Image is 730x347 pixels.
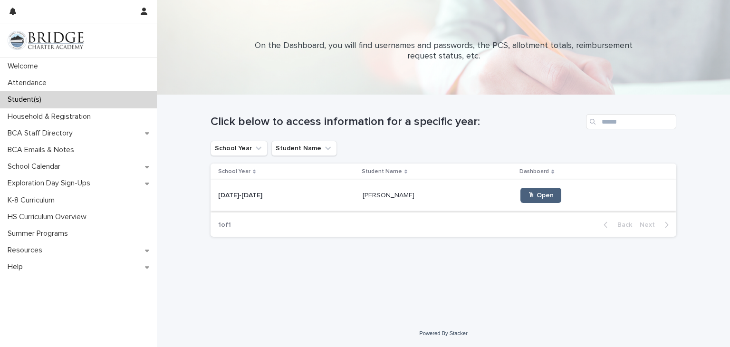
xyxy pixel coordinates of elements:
p: BCA Emails & Notes [4,145,82,154]
p: Summer Programs [4,229,76,238]
p: Dashboard [519,166,549,177]
p: Exploration Day Sign-Ups [4,179,98,188]
p: HS Curriculum Overview [4,212,94,222]
p: Student(s) [4,95,49,104]
input: Search [586,114,676,129]
p: K-8 Curriculum [4,196,62,205]
p: Help [4,262,30,271]
span: 🖱 Open [528,192,554,199]
h1: Click below to access information for a specific year: [211,115,582,129]
button: Back [596,221,636,229]
img: V1C1m3IdTEidaUdm9Hs0 [8,31,84,50]
span: Back [612,222,632,228]
button: Next [636,221,676,229]
p: 1 of 1 [211,213,239,237]
p: On the Dashboard, you will find usernames and passwords, the PCS, allotment totals, reimbursement... [253,41,634,61]
button: School Year [211,141,268,156]
p: School Calendar [4,162,68,171]
p: [PERSON_NAME] [363,190,416,200]
p: BCA Staff Directory [4,129,80,138]
p: Resources [4,246,50,255]
p: [DATE]-[DATE] [218,190,264,200]
p: Attendance [4,78,54,87]
span: Next [640,222,661,228]
p: Household & Registration [4,112,98,121]
tr: [DATE]-[DATE][DATE]-[DATE] [PERSON_NAME][PERSON_NAME] 🖱 Open [211,180,676,211]
p: Welcome [4,62,46,71]
a: Powered By Stacker [419,330,467,336]
p: Student Name [362,166,402,177]
a: 🖱 Open [520,188,561,203]
button: Student Name [271,141,337,156]
p: School Year [218,166,250,177]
